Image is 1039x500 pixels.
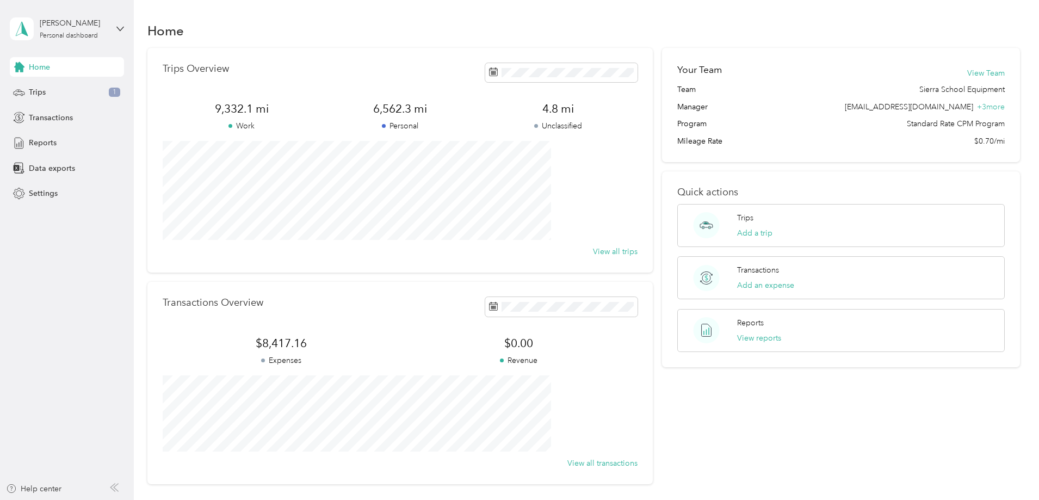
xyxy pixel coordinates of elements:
p: Quick actions [677,187,1005,198]
h2: Your Team [677,63,722,77]
p: Work [163,120,321,132]
span: 6,562.3 mi [321,101,479,116]
p: Trips Overview [163,63,229,75]
p: Unclassified [479,120,638,132]
span: $8,417.16 [163,336,400,351]
button: Add a trip [737,227,772,239]
span: Settings [29,188,58,199]
h1: Home [147,25,184,36]
span: Standard Rate CPM Program [907,118,1005,129]
div: [PERSON_NAME] [40,17,108,29]
span: Team [677,84,696,95]
span: [EMAIL_ADDRESS][DOMAIN_NAME] [845,102,973,112]
p: Transactions Overview [163,297,263,308]
button: View all trips [593,246,638,257]
button: View all transactions [567,458,638,469]
span: Manager [677,101,708,113]
p: Transactions [737,264,779,276]
span: Transactions [29,112,73,124]
button: View reports [737,332,781,344]
button: View Team [967,67,1005,79]
span: Home [29,61,50,73]
span: Program [677,118,707,129]
span: Mileage Rate [677,135,722,147]
div: Personal dashboard [40,33,98,39]
iframe: Everlance-gr Chat Button Frame [978,439,1039,500]
button: Help center [6,483,61,495]
span: $0.70/mi [974,135,1005,147]
span: + 3 more [977,102,1005,112]
p: Personal [321,120,479,132]
span: $0.00 [400,336,637,351]
span: 1 [109,88,120,97]
span: Reports [29,137,57,149]
p: Reports [737,317,764,329]
p: Expenses [163,355,400,366]
span: 4.8 mi [479,101,638,116]
span: 9,332.1 mi [163,101,321,116]
span: Sierra School Equipment [919,84,1005,95]
span: Trips [29,87,46,98]
span: Data exports [29,163,75,174]
button: Add an expense [737,280,794,291]
p: Revenue [400,355,637,366]
p: Trips [737,212,753,224]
